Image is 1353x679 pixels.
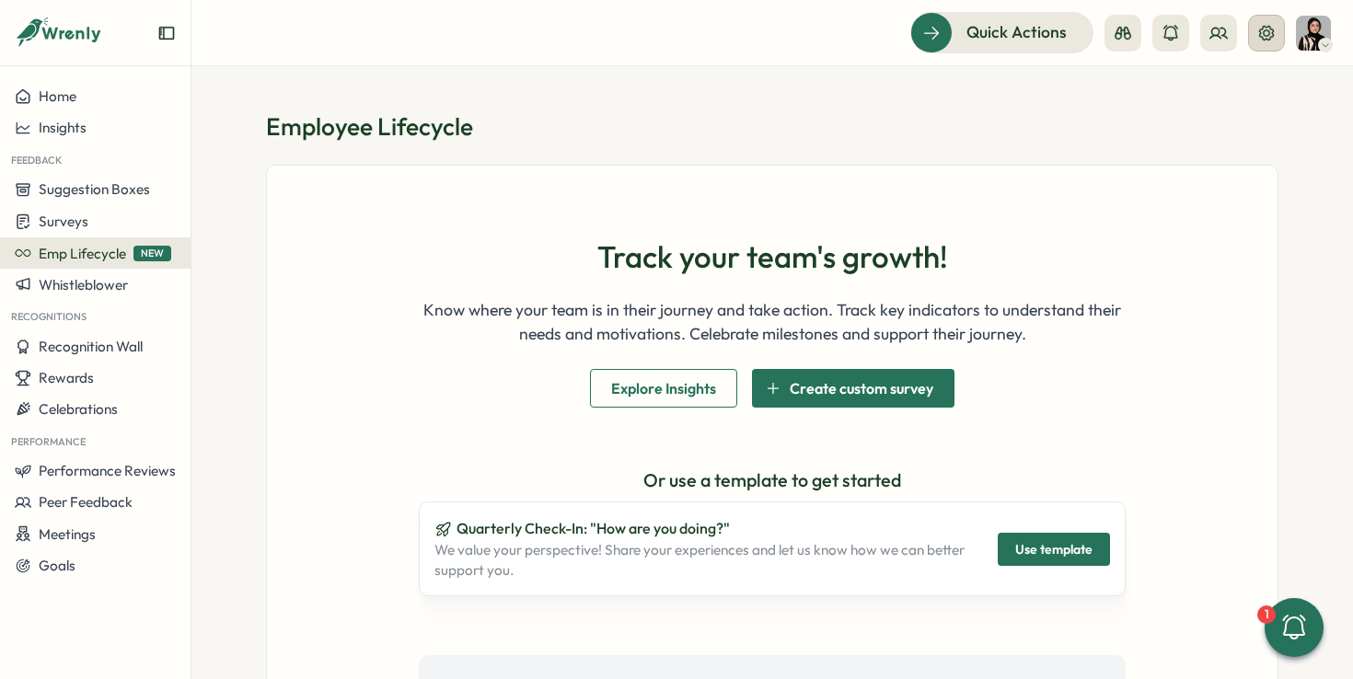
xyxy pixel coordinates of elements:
[419,298,1126,347] p: Know where your team is in their journey and take action. Track key indicators to understand thei...
[1257,605,1276,624] div: 1
[39,245,126,262] span: Emp Lifecycle
[966,20,1067,44] span: Quick Actions
[910,12,1093,52] button: Quick Actions
[157,24,176,42] button: Expand sidebar
[1015,534,1093,565] span: Use template
[590,369,737,408] button: Explore Insights
[434,517,976,540] p: Quarterly Check-In: "How are you doing?"
[39,119,87,136] span: Insights
[434,540,976,581] p: We value your perspective! Share your experiences and let us know how we can better support you.
[39,462,176,479] span: Performance Reviews
[998,533,1110,566] button: Use template
[39,369,94,386] span: Rewards
[1265,598,1324,657] button: 1
[752,369,955,408] button: Create custom survey
[39,338,143,355] span: Recognition Wall
[39,87,76,105] span: Home
[39,525,96,543] span: Meetings
[611,370,716,407] span: Explore Insights
[266,110,1278,143] h1: Employee Lifecycle
[39,557,75,574] span: Goals
[39,213,88,230] span: Surveys
[790,370,933,407] span: Create custom survey
[39,180,150,198] span: Suggestion Boxes
[39,400,118,418] span: Celebrations
[419,466,1126,495] p: Or use a template to get started
[39,276,128,293] span: Whistleblower
[1296,16,1331,51] img: Sana Naqvi
[39,493,133,511] span: Peer Feedback
[597,239,948,276] h1: Track your team's growth!
[133,246,171,261] span: NEW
